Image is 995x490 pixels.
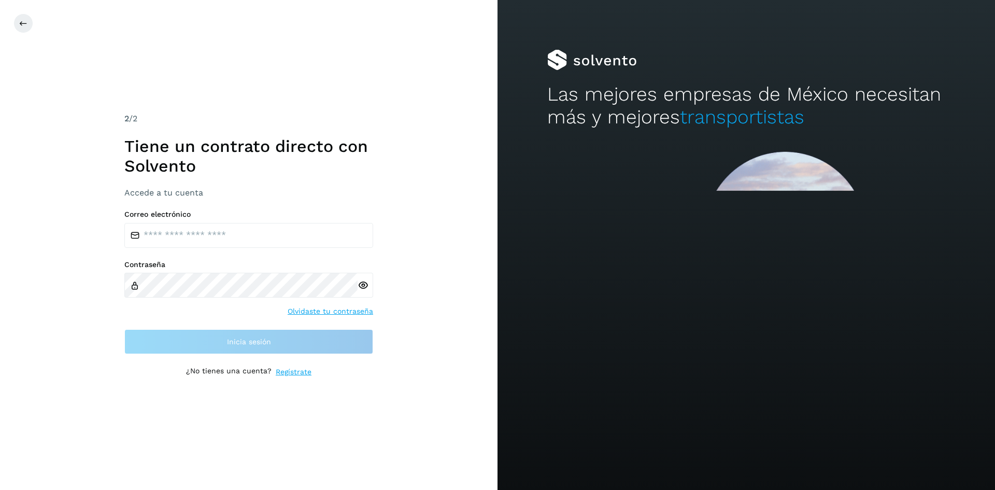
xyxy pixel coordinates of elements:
[124,136,373,176] h1: Tiene un contrato directo con Solvento
[288,306,373,317] a: Olvidaste tu contraseña
[547,83,945,129] h2: Las mejores empresas de México necesitan más y mejores
[124,329,373,354] button: Inicia sesión
[186,367,272,377] p: ¿No tienes una cuenta?
[276,367,311,377] a: Regístrate
[124,188,373,198] h3: Accede a tu cuenta
[124,210,373,219] label: Correo electrónico
[124,260,373,269] label: Contraseña
[124,114,129,123] span: 2
[227,338,271,345] span: Inicia sesión
[124,113,373,125] div: /2
[680,106,804,128] span: transportistas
